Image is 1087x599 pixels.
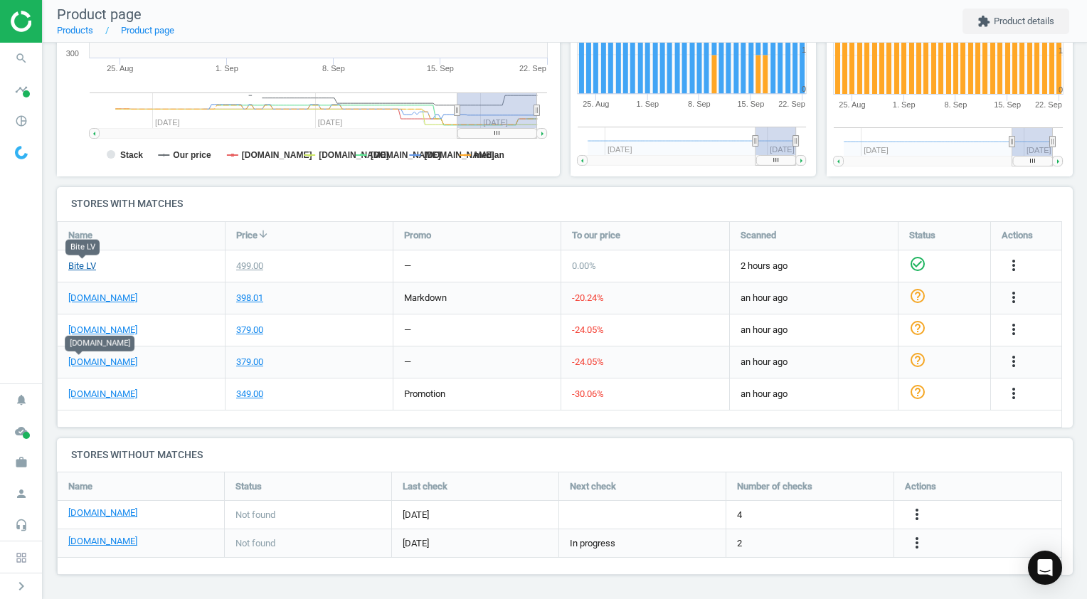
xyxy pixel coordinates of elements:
tspan: [DOMAIN_NAME] [242,150,312,160]
span: Status [235,480,262,493]
i: timeline [8,76,35,103]
tspan: 25. Aug [583,100,609,109]
i: check_circle_outline [909,255,926,272]
tspan: 25. Aug [839,100,866,109]
span: In progress [570,537,615,550]
tspan: [DOMAIN_NAME] [371,150,441,160]
button: more_vert [1005,385,1022,403]
div: 379.00 [236,324,263,336]
tspan: 8. Sep [322,64,345,73]
span: -24.05 % [572,324,604,335]
i: more_vert [1005,321,1022,338]
span: 2 hours ago [741,260,887,272]
div: 499.00 [236,260,263,272]
span: an hour ago [741,324,887,336]
span: 0.00 % [572,260,596,271]
span: markdown [404,292,447,303]
a: [DOMAIN_NAME] [68,356,137,369]
tspan: 15. Sep [738,100,765,109]
i: work [8,449,35,476]
div: 349.00 [236,388,263,401]
i: help_outline [909,319,926,336]
tspan: median [474,150,504,160]
button: more_vert [1005,353,1022,371]
span: promotion [404,388,445,399]
button: more_vert [1005,257,1022,275]
span: an hour ago [741,388,887,401]
i: more_vert [1005,385,1022,402]
tspan: 1. Sep [893,100,916,109]
a: [DOMAIN_NAME] [68,324,137,336]
button: chevron_right [4,577,39,595]
a: Products [57,25,93,36]
i: cloud_done [8,418,35,445]
i: chevron_right [13,578,30,595]
button: more_vert [908,506,926,524]
i: more_vert [1005,353,1022,370]
i: headset_mic [8,511,35,539]
tspan: 22. Sep [778,100,805,109]
div: — [404,356,411,369]
text: 0 [1059,85,1063,94]
span: Name [68,229,92,242]
tspan: 1. Sep [216,64,238,73]
div: 398.01 [236,292,263,304]
a: [DOMAIN_NAME] [68,507,137,519]
i: arrow_downward [258,228,269,240]
tspan: Our price [173,150,211,160]
tspan: 25. Aug [107,64,133,73]
span: 4 [737,509,742,521]
i: help_outline [909,351,926,369]
h4: Stores without matches [57,438,1073,472]
h4: Stores with matches [57,187,1073,221]
img: ajHJNr6hYgQAAAAASUVORK5CYII= [11,11,112,32]
i: help_outline [909,383,926,401]
i: notifications [8,386,35,413]
a: [DOMAIN_NAME] [68,388,137,401]
span: [DATE] [403,509,548,521]
tspan: 22. Sep [1035,100,1062,109]
button: extensionProduct details [963,9,1069,34]
i: more_vert [908,506,926,523]
tspan: 8. Sep [688,100,711,109]
button: more_vert [1005,321,1022,339]
span: Scanned [741,229,776,242]
span: 2 [737,537,742,550]
span: [DATE] [403,537,548,550]
span: Next check [570,480,616,493]
text: 1 [1059,46,1063,55]
text: 1 [802,46,806,55]
span: an hour ago [741,292,887,304]
span: -20.24 % [572,292,604,303]
span: -24.05 % [572,356,604,367]
tspan: Stack [120,150,143,160]
a: [DOMAIN_NAME] [68,535,137,548]
div: Open Intercom Messenger [1028,551,1062,585]
span: Name [68,480,92,493]
tspan: [DOMAIN_NAME] [424,150,494,160]
span: Number of checks [737,480,812,493]
tspan: 22. Sep [519,64,546,73]
span: Promo [404,229,431,242]
div: [DOMAIN_NAME] [65,335,134,351]
text: 300 [66,49,79,58]
div: — [404,260,411,272]
span: Actions [1002,229,1033,242]
tspan: 1. Sep [636,100,659,109]
div: Bite LV [65,239,100,255]
div: 379.00 [236,356,263,369]
span: Product page [57,6,142,23]
span: Not found [235,537,275,550]
span: To our price [572,229,620,242]
i: person [8,480,35,507]
i: more_vert [908,534,926,551]
span: Not found [235,509,275,521]
tspan: 15. Sep [427,64,454,73]
span: an hour ago [741,356,887,369]
i: pie_chart_outlined [8,107,35,134]
img: wGWNvw8QSZomAAAAABJRU5ErkJggg== [15,146,28,159]
a: [DOMAIN_NAME] [68,292,137,304]
button: more_vert [1005,289,1022,307]
i: help_outline [909,287,926,304]
i: more_vert [1005,257,1022,274]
